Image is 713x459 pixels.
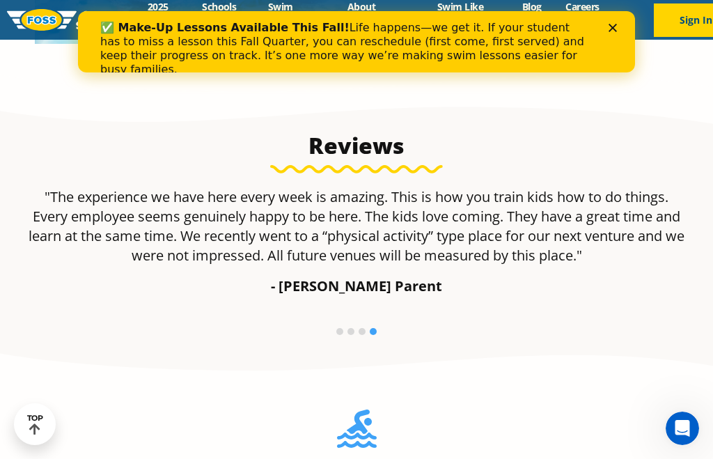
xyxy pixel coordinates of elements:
[27,414,43,435] div: TOP
[271,277,442,295] strong: - [PERSON_NAME] Parent
[78,11,635,72] iframe: Intercom live chat banner
[28,187,685,265] p: "The experience we have here every week is amazing. This is how you train kids how to do things. ...
[28,132,685,160] h3: Reviews
[531,13,544,21] div: Close
[666,412,699,445] iframe: Intercom live chat
[22,10,272,23] b: ✅ Make-Up Lessons Available This Fall!
[22,10,512,65] div: Life happens—we get it. If your student has to miss a lesson this Fall Quarter, you can reschedul...
[7,9,126,31] img: FOSS Swim School Logo
[337,410,377,457] img: Foss-Location-Swimming-Pool-Person.svg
